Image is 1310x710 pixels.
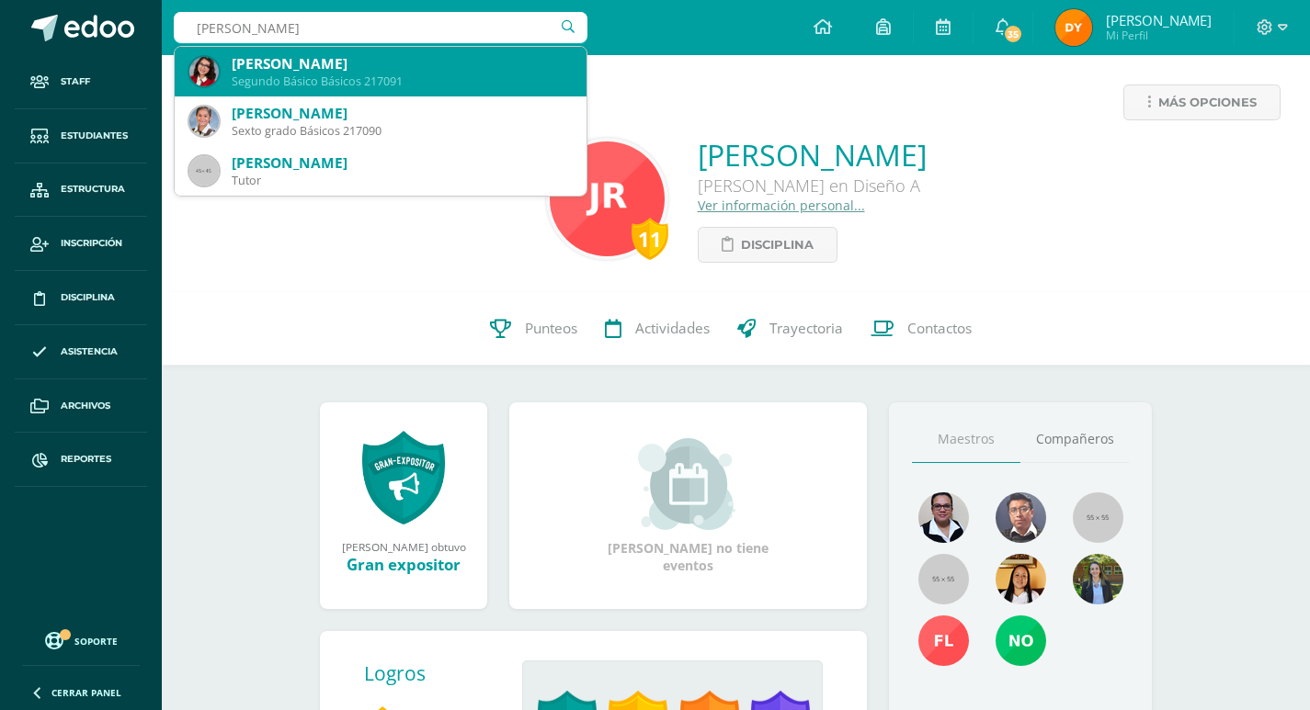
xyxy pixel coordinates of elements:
div: [PERSON_NAME] [232,54,572,73]
div: Logros [364,660,507,686]
span: Punteos [525,319,577,338]
div: Sexto grado Básicos 217090 [232,123,572,139]
img: 55x55 [1073,492,1123,543]
span: Actividades [635,319,710,338]
img: 7e5ce3178e263c1de2a2f09ff2bb6eb7.png [996,615,1046,666]
img: e41c3894aaf89bb740a7d8c448248d63.png [918,492,969,543]
div: [PERSON_NAME] en Diseño A [698,175,927,197]
a: Trayectoria [723,292,857,366]
span: Asistencia [61,344,118,359]
span: Contactos [907,319,972,338]
a: Estudiantes [15,109,147,163]
span: [PERSON_NAME] [1106,11,1212,29]
div: Gran expositor [338,554,469,575]
div: [PERSON_NAME] [232,153,572,173]
div: [PERSON_NAME] no tiene eventos [597,438,780,574]
img: 45x45 [189,156,219,186]
span: Más opciones [1158,85,1257,119]
span: Estructura [61,182,125,197]
img: 57c4e928f643661f27a38ec3fbef529c.png [918,615,969,666]
span: Inscripción [61,236,122,251]
a: Soporte [22,627,140,652]
a: Contactos [857,292,985,366]
a: Estructura [15,163,147,218]
a: Ver información personal... [698,197,865,214]
span: 35 [1003,24,1023,44]
a: Reportes [15,433,147,487]
div: 11 [632,218,668,260]
div: Tutor [232,173,572,188]
span: Cerrar panel [51,686,121,699]
a: Disciplina [698,227,837,263]
a: Archivos [15,379,147,434]
a: [PERSON_NAME] [698,135,927,175]
a: Asistencia [15,325,147,379]
img: 4787a7c3a3e8cbebafc5d211fa3b14d4.png [189,57,219,86]
img: 46f6fa15264c5e69646c4d280a212a31.png [996,554,1046,604]
div: [PERSON_NAME] obtuvo [338,539,469,554]
img: 99441d214b277aa2345aedeb418eff62.png [189,107,219,136]
a: Disciplina [15,271,147,325]
a: Staff [15,55,147,109]
a: Compañeros [1020,416,1129,463]
div: [PERSON_NAME] [232,104,572,123]
img: bf3cc4379d1deeebe871fe3ba6f72a08.png [996,492,1046,543]
span: Reportes [61,452,111,467]
img: 55x55 [918,554,969,604]
img: event_small.png [638,438,738,530]
input: Busca un usuario... [174,12,587,43]
a: Punteos [476,292,591,366]
span: Archivos [61,399,110,413]
a: Maestros [912,416,1020,463]
span: Mi Perfil [1106,28,1212,43]
img: 037b6ea60564a67d0a4f148695f9261a.png [1055,9,1092,46]
div: Segundo Básico Básicos 217091 [232,73,572,89]
img: 7d61841bcfb191287f003a87f3c9ee53.png [1073,554,1123,604]
span: Estudiantes [61,129,128,143]
span: Disciplina [61,290,115,305]
span: Staff [61,74,90,89]
span: Trayectoria [769,319,843,338]
a: Inscripción [15,217,147,271]
a: Más opciones [1123,85,1281,120]
span: Disciplina [741,228,814,262]
span: Soporte [74,635,118,648]
img: 88cffe4e8577785415b4681152d0d722.png [550,141,665,256]
a: Actividades [591,292,723,366]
